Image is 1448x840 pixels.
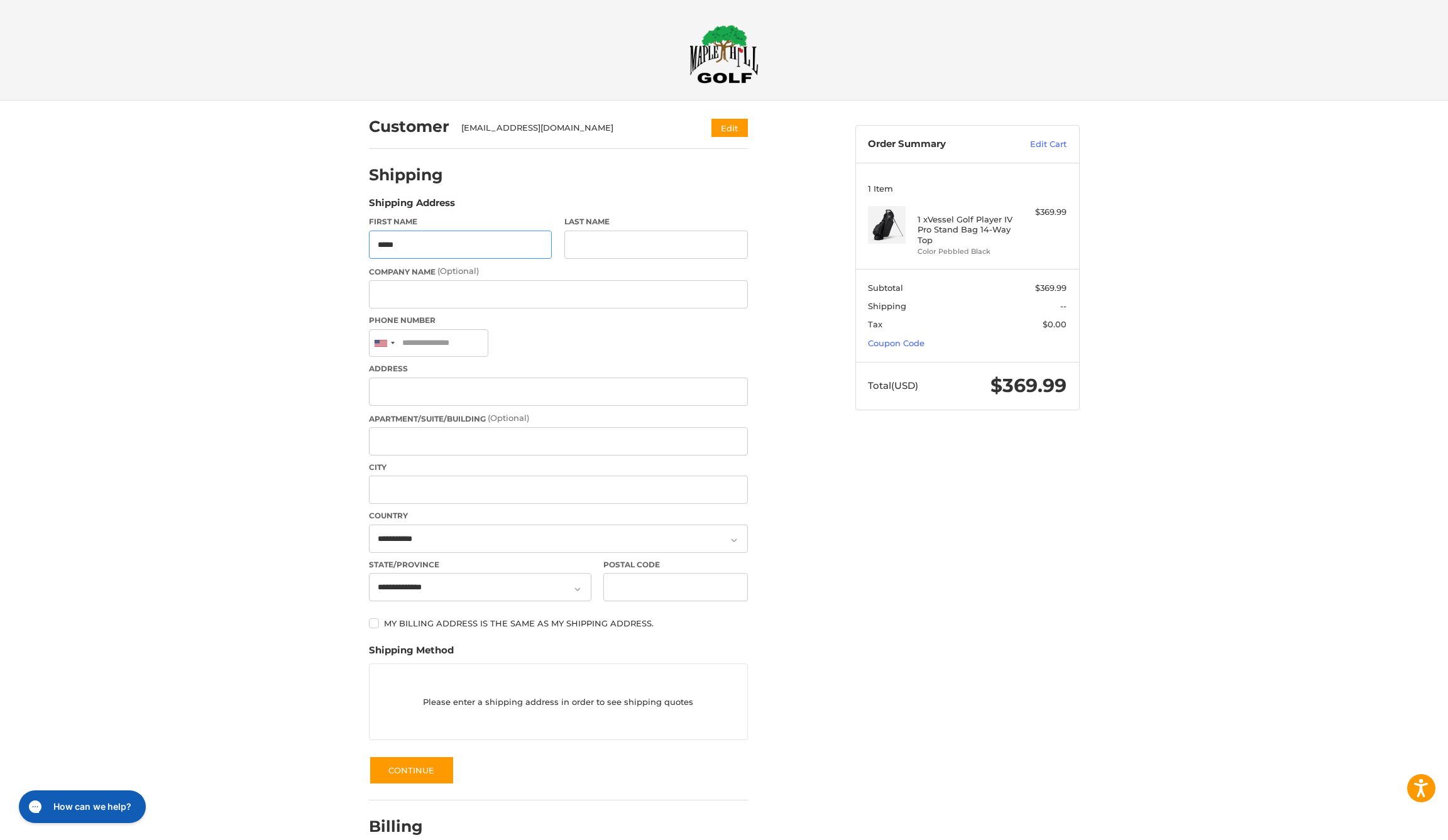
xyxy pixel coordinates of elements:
p: Please enter a shipping address in order to see shipping quotes [370,690,747,714]
span: $369.99 [990,374,1067,397]
h2: Billing [369,817,442,836]
iframe: Gorgias live chat messenger [13,786,150,827]
img: Maple Hill Golf [689,25,759,84]
div: [EMAIL_ADDRESS][DOMAIN_NAME] [461,122,687,134]
h3: Order Summary [868,138,1003,151]
div: $369.99 [1017,206,1067,219]
label: Last Name [564,216,748,227]
label: First Name [369,216,552,227]
label: Address [369,363,748,374]
h2: Shipping [369,165,443,185]
span: Subtotal [868,283,903,293]
a: Coupon Code [868,338,924,348]
small: (Optional) [437,266,479,276]
span: -- [1060,301,1067,311]
div: United States: +1 [370,330,398,357]
label: Country [369,510,748,521]
label: My billing address is the same as my shipping address. [369,618,748,628]
iframe: Google Customer Reviews [1344,806,1448,840]
label: Phone Number [369,315,748,326]
span: $369.99 [1035,283,1067,293]
label: State/Province [369,559,591,570]
h3: 1 Item [868,183,1067,194]
a: Edit Cart [1003,138,1067,151]
span: Shipping [868,301,906,311]
label: City [369,462,748,473]
button: Continue [369,756,454,785]
label: Apartment/Suite/Building [369,412,748,425]
legend: Shipping Address [369,196,455,216]
label: Company Name [369,265,748,278]
h4: 1 x Vessel Golf Player IV Pro Stand Bag 14-Way Top [918,214,1014,245]
label: Postal Code [603,559,748,570]
button: Edit [711,119,748,137]
span: Total (USD) [868,379,918,391]
span: Tax [868,319,882,329]
span: $0.00 [1043,319,1067,329]
small: (Optional) [488,413,529,423]
legend: Shipping Method [369,643,454,663]
li: Color Pebbled Black [918,246,1014,257]
h2: Customer [369,117,449,136]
